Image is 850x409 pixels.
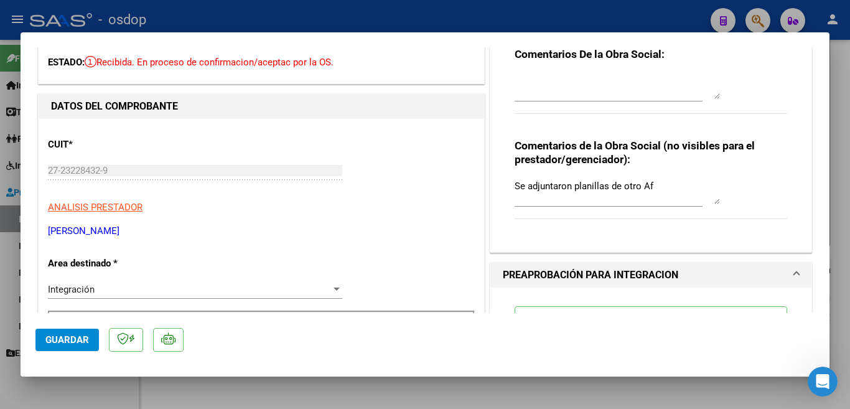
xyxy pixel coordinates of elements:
[515,139,755,166] strong: Comentarios de la Obra Social (no visibles para el prestador/gerenciador):
[49,326,76,334] span: Inicio
[45,334,89,346] span: Guardar
[48,224,475,238] p: [PERSON_NAME]
[515,48,665,60] strong: Comentarios De la Obra Social:
[48,256,176,271] p: Area destinado *
[515,306,787,353] p: El afiliado figura en el ultimo padrón que tenemos de la SSS de
[51,100,178,112] strong: DATOS DEL COMPROBANTE
[35,329,99,351] button: Guardar
[48,138,176,152] p: CUIT
[25,88,224,131] p: Hola! [PERSON_NAME]
[48,57,85,68] span: ESTADO:
[12,167,236,202] div: Envíanos un mensaje
[48,284,95,295] span: Integración
[85,57,334,68] span: Recibida. En proceso de confirmacion/aceptac por la OS.
[214,20,236,42] div: Cerrar
[124,294,249,344] button: Mensajes
[48,202,142,213] span: ANALISIS PRESTADOR
[503,268,678,283] h1: PREAPROBACIÓN PARA INTEGRACION
[808,367,838,397] iframe: Intercom live chat
[26,178,208,191] div: Envíanos un mensaje
[25,131,224,152] p: Necesitás ayuda?
[490,263,811,288] mat-expansion-panel-header: PREAPROBACIÓN PARA INTEGRACION
[166,326,207,334] span: Mensajes
[490,27,811,252] div: COMENTARIOS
